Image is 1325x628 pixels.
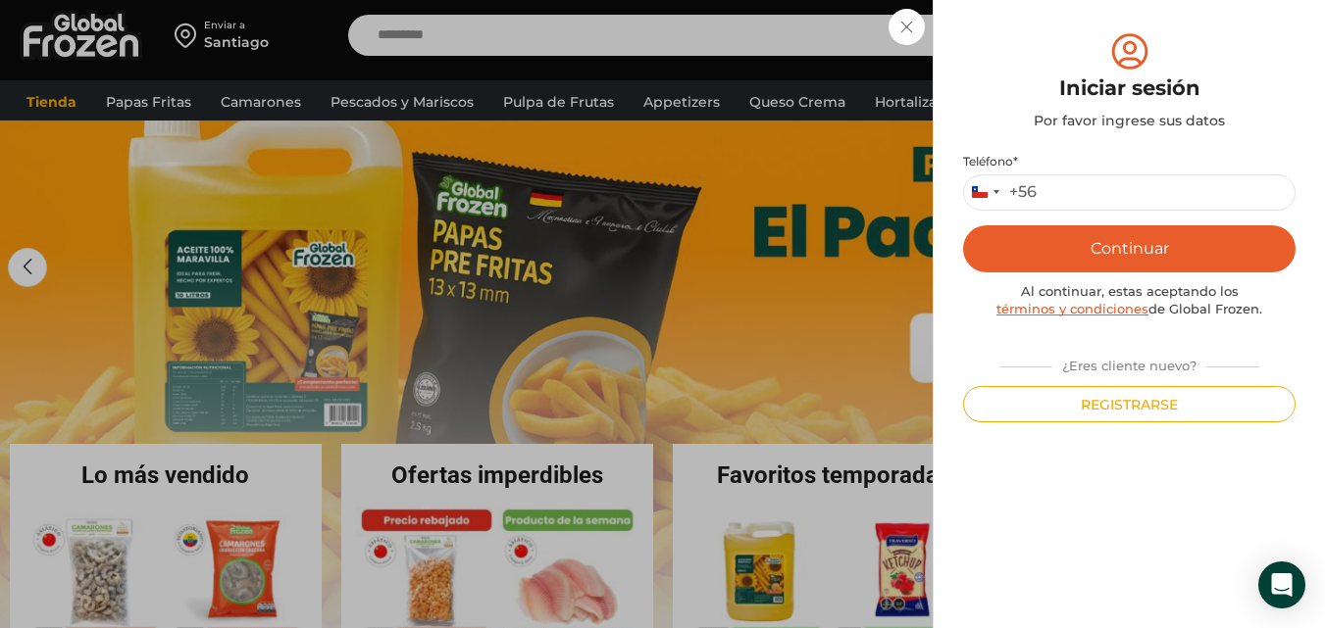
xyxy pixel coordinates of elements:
[963,386,1296,422] button: Registrarse
[964,175,1037,210] button: Selected country
[963,225,1296,272] button: Continuar
[1258,561,1305,608] div: Open Intercom Messenger
[1107,29,1152,73] img: tabler-icon-user-circle.svg
[996,301,1148,316] a: términos y condiciones
[963,73,1296,103] div: Iniciar sesión
[963,111,1296,130] div: Por favor ingrese sus datos
[1009,182,1037,203] div: +56
[963,282,1296,318] div: Al continuar, estas aceptando los de Global Frozen.
[963,154,1296,169] label: Teléfono
[990,350,1269,375] div: ¿Eres cliente nuevo?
